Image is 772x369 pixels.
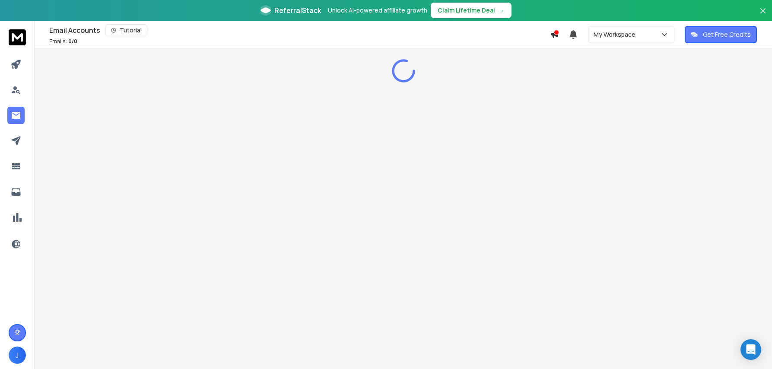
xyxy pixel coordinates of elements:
button: Close banner [757,5,769,26]
button: Tutorial [105,24,147,36]
p: My Workspace [594,30,639,39]
div: Open Intercom Messenger [740,339,761,360]
div: Email Accounts [49,24,550,36]
span: 0 / 0 [68,38,77,45]
button: Get Free Credits [685,26,757,43]
p: Unlock AI-powered affiliate growth [328,6,427,15]
button: J [9,347,26,364]
button: Claim Lifetime Deal→ [431,3,511,18]
p: Emails : [49,38,77,45]
p: Get Free Credits [703,30,751,39]
span: → [499,6,505,15]
span: ReferralStack [274,5,321,16]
